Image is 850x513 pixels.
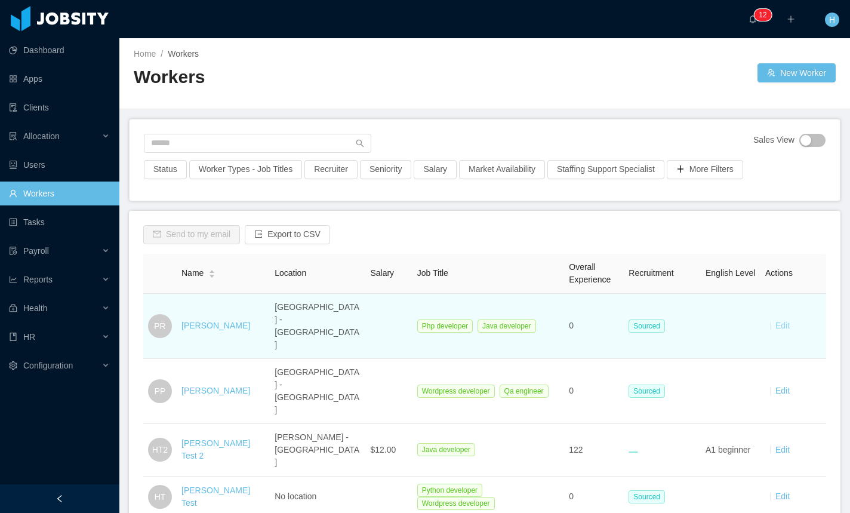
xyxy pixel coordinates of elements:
[754,9,771,21] sup: 12
[564,359,624,424] td: 0
[775,386,790,395] a: Edit
[360,160,411,179] button: Seniority
[181,486,250,508] a: [PERSON_NAME] Test
[270,359,365,424] td: [GEOGRAPHIC_DATA] - [GEOGRAPHIC_DATA]
[23,275,53,284] span: Reports
[829,13,835,27] span: H
[417,320,473,333] span: Php developer
[547,160,664,179] button: Staffing Support Specialist
[775,321,790,330] a: Edit
[629,321,670,330] a: Sourced
[23,332,35,342] span: HR
[775,492,790,501] a: Edit
[9,132,17,140] i: icon: solution
[161,49,163,59] span: /
[414,160,457,179] button: Salary
[417,268,448,278] span: Job Title
[569,262,611,284] span: Overall Experience
[667,160,743,179] button: icon: plusMore Filters
[270,294,365,359] td: [GEOGRAPHIC_DATA] - [GEOGRAPHIC_DATA]
[208,268,215,277] div: Sort
[787,15,795,23] i: icon: plus
[629,320,665,333] span: Sourced
[144,160,187,179] button: Status
[181,267,204,279] span: Name
[478,320,535,333] span: Java developer
[152,438,168,462] span: HT2
[564,294,624,359] td: 0
[23,303,47,313] span: Health
[9,304,17,312] i: icon: medicine-box
[417,484,482,497] span: Python developer
[757,63,836,82] button: icon: usergroup-addNew Worker
[304,160,358,179] button: Recruiter
[209,269,215,272] i: icon: caret-up
[168,49,199,59] span: Workers
[189,160,302,179] button: Worker Types - Job Titles
[209,273,215,277] i: icon: caret-down
[370,445,396,454] span: $12.00
[181,438,250,460] a: [PERSON_NAME] Test 2
[765,268,793,278] span: Actions
[629,492,670,501] a: Sourced
[270,424,365,477] td: [PERSON_NAME] - [GEOGRAPHIC_DATA]
[245,225,330,244] button: icon: exportExport to CSV
[629,268,673,278] span: Recruitment
[155,379,166,403] span: PP
[629,385,665,398] span: Sourced
[154,314,165,338] span: PR
[23,131,60,141] span: Allocation
[155,485,166,509] span: HT
[9,361,17,370] i: icon: setting
[9,275,17,284] i: icon: line-chart
[417,443,475,456] span: Java developer
[564,424,624,477] td: 122
[134,49,156,59] a: Home
[706,268,755,278] span: English Level
[459,160,545,179] button: Market Availability
[134,65,485,90] h2: Workers
[23,246,49,256] span: Payroll
[749,15,757,23] i: icon: bell
[500,385,549,398] span: Qa engineer
[629,490,665,503] span: Sourced
[370,268,394,278] span: Salary
[181,321,250,330] a: [PERSON_NAME]
[763,9,767,21] p: 2
[417,385,495,398] span: Wordpress developer
[701,424,760,477] td: A1 beginner
[23,361,73,370] span: Configuration
[9,333,17,341] i: icon: book
[9,153,110,177] a: icon: robotUsers
[9,182,110,205] a: icon: userWorkers
[753,134,794,147] span: Sales View
[275,268,306,278] span: Location
[417,497,495,510] span: Wordpress developer
[356,139,364,148] i: icon: search
[9,210,110,234] a: icon: profileTasks
[759,9,763,21] p: 1
[775,445,790,454] a: Edit
[9,247,17,255] i: icon: file-protect
[9,67,110,91] a: icon: appstoreApps
[181,386,250,395] a: [PERSON_NAME]
[9,96,110,119] a: icon: auditClients
[9,38,110,62] a: icon: pie-chartDashboard
[629,386,670,395] a: Sourced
